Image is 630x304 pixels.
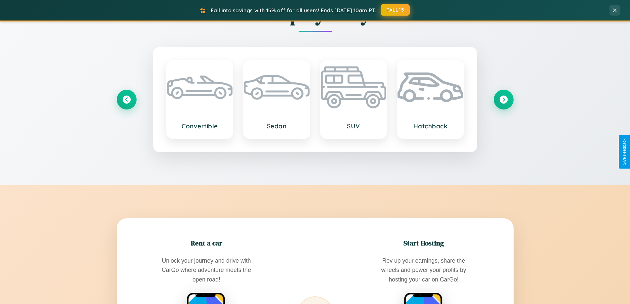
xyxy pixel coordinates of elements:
h2: Rent a car [191,238,222,248]
p: Unlock your journey and drive with CarGo where adventure meets the open road! [157,256,256,284]
button: FALL15 [381,4,410,16]
p: Rev up your earnings, share the wheels and power your profits by hosting your car on CarGo! [374,256,473,284]
h3: Convertible [174,122,226,130]
div: Give Feedback [622,139,627,165]
h3: Hatchback [404,122,457,130]
h3: Sedan [250,122,303,130]
h2: Start Hosting [403,238,444,248]
span: Fall into savings with 15% off for all users! Ends [DATE] 10am PT. [211,7,376,14]
h3: SUV [327,122,380,130]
